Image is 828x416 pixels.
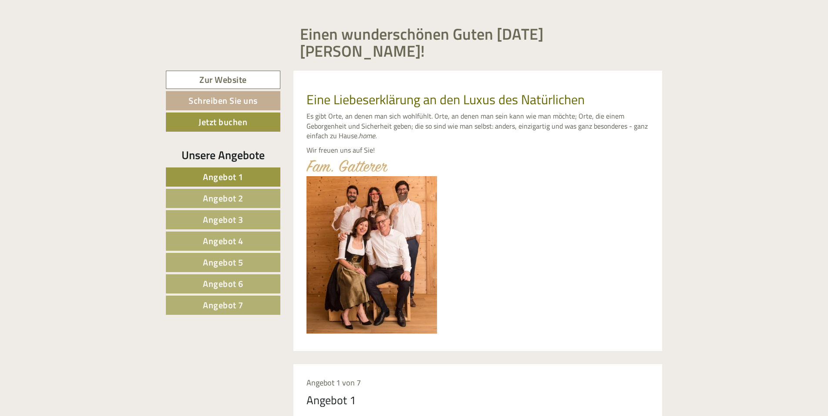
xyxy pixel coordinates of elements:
[203,256,243,269] span: Angebot 5
[203,213,243,226] span: Angebot 3
[166,147,280,163] div: Unsere Angebote
[166,71,280,89] a: Zur Website
[203,234,243,248] span: Angebot 4
[306,392,356,408] div: Angebot 1
[300,25,656,60] h1: Einen wunderschönen Guten [DATE] [PERSON_NAME]!
[306,111,650,141] p: Es gibt Orte, an denen man sich wohlfühlt. Orte, an denen man sein kann wie man möchte; Orte, die...
[359,130,377,141] em: home.
[306,377,361,389] span: Angebot 1 von 7
[203,170,243,184] span: Angebot 1
[306,160,388,172] img: image
[203,277,243,290] span: Angebot 6
[306,176,437,334] img: image
[306,89,585,109] span: Eine Liebeserklärung an den Luxus des Natürlichen
[306,145,650,155] p: Wir freuen uns auf Sie!
[166,113,280,132] a: Jetzt buchen
[203,191,243,205] span: Angebot 2
[203,298,243,312] span: Angebot 7
[166,91,280,110] a: Schreiben Sie uns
